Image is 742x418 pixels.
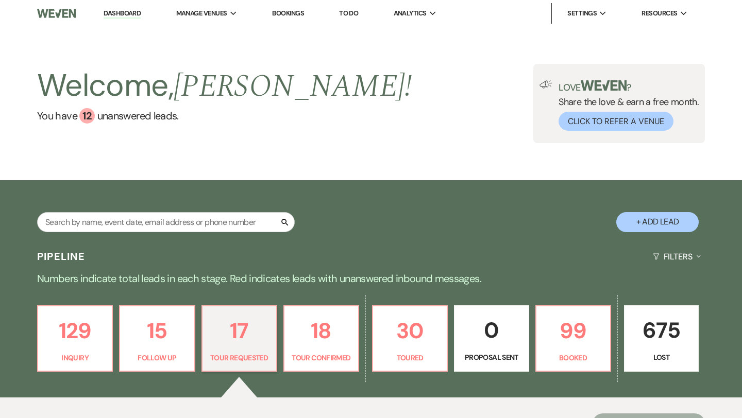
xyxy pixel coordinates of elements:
div: 12 [79,108,95,124]
span: [PERSON_NAME] ! [174,63,412,110]
p: Booked [543,352,604,363]
button: + Add Lead [616,212,699,232]
p: Tour Confirmed [291,352,352,363]
div: Share the love & earn a free month. [552,80,699,131]
a: You have 12 unanswered leads. [37,108,412,124]
p: Follow Up [126,352,188,363]
a: 129Inquiry [37,305,113,372]
p: 99 [543,313,604,348]
a: 30Toured [372,305,448,372]
img: weven-logo-green.svg [581,80,627,91]
p: 18 [291,313,352,348]
img: loud-speaker-illustration.svg [539,80,552,89]
input: Search by name, event date, email address or phone number [37,212,295,232]
p: 15 [126,313,188,348]
p: Inquiry [44,352,106,363]
p: Love ? [559,80,699,92]
a: 17Tour Requested [201,305,277,372]
p: Toured [379,352,441,363]
span: Resources [642,8,677,19]
button: Click to Refer a Venue [559,112,673,131]
p: 17 [209,313,270,348]
img: Weven Logo [37,3,76,24]
a: To Do [339,9,358,18]
p: Lost [631,352,692,363]
h3: Pipeline [37,249,86,264]
a: 99Booked [535,305,611,372]
p: Tour Requested [209,352,270,363]
a: Bookings [272,9,304,18]
p: 675 [631,313,692,347]
a: Dashboard [104,9,141,19]
p: 0 [461,313,522,347]
p: Proposal Sent [461,352,522,363]
a: 18Tour Confirmed [283,305,359,372]
a: 15Follow Up [119,305,195,372]
span: Manage Venues [176,8,227,19]
button: Filters [649,243,705,270]
p: 30 [379,313,441,348]
h2: Welcome, [37,64,412,108]
a: 675Lost [624,305,699,372]
span: Settings [567,8,597,19]
p: 129 [44,313,106,348]
a: 0Proposal Sent [454,305,529,372]
span: Analytics [394,8,427,19]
